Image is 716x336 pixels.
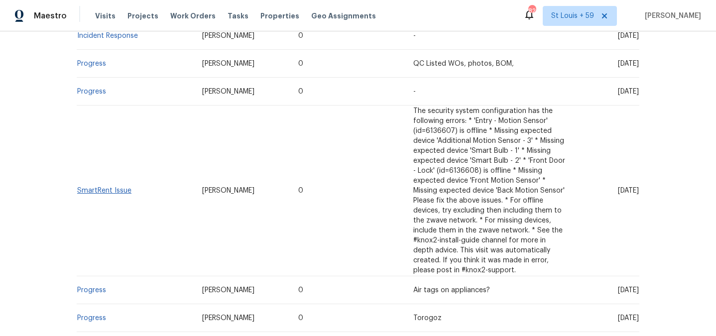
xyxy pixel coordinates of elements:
[127,11,158,21] span: Projects
[618,32,639,39] span: [DATE]
[202,32,254,39] span: [PERSON_NAME]
[298,287,303,294] span: 0
[34,11,67,21] span: Maestro
[202,187,254,194] span: [PERSON_NAME]
[413,88,416,95] span: -
[202,60,254,67] span: [PERSON_NAME]
[298,88,303,95] span: 0
[413,108,565,274] span: The security system configuration has the following errors: * 'Entry - Motion Sensor' (id=6136607...
[413,60,514,67] span: QC Listed WOs, photos, BOM,
[298,315,303,322] span: 0
[413,287,490,294] span: Air tags on appliances?
[641,11,701,21] span: [PERSON_NAME]
[77,88,106,95] a: Progress
[202,287,254,294] span: [PERSON_NAME]
[77,315,106,322] a: Progress
[77,287,106,294] a: Progress
[298,60,303,67] span: 0
[618,187,639,194] span: [DATE]
[618,315,639,322] span: [DATE]
[413,32,416,39] span: -
[618,287,639,294] span: [DATE]
[202,315,254,322] span: [PERSON_NAME]
[170,11,216,21] span: Work Orders
[202,88,254,95] span: [PERSON_NAME]
[228,12,248,19] span: Tasks
[298,32,303,39] span: 0
[77,32,138,39] a: Incident Response
[260,11,299,21] span: Properties
[618,60,639,67] span: [DATE]
[298,187,303,194] span: 0
[618,88,639,95] span: [DATE]
[95,11,116,21] span: Visits
[528,6,535,16] div: 821
[551,11,594,21] span: St Louis + 59
[413,315,442,322] span: Torogoz
[77,187,131,194] a: SmartRent Issue
[311,11,376,21] span: Geo Assignments
[77,60,106,67] a: Progress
